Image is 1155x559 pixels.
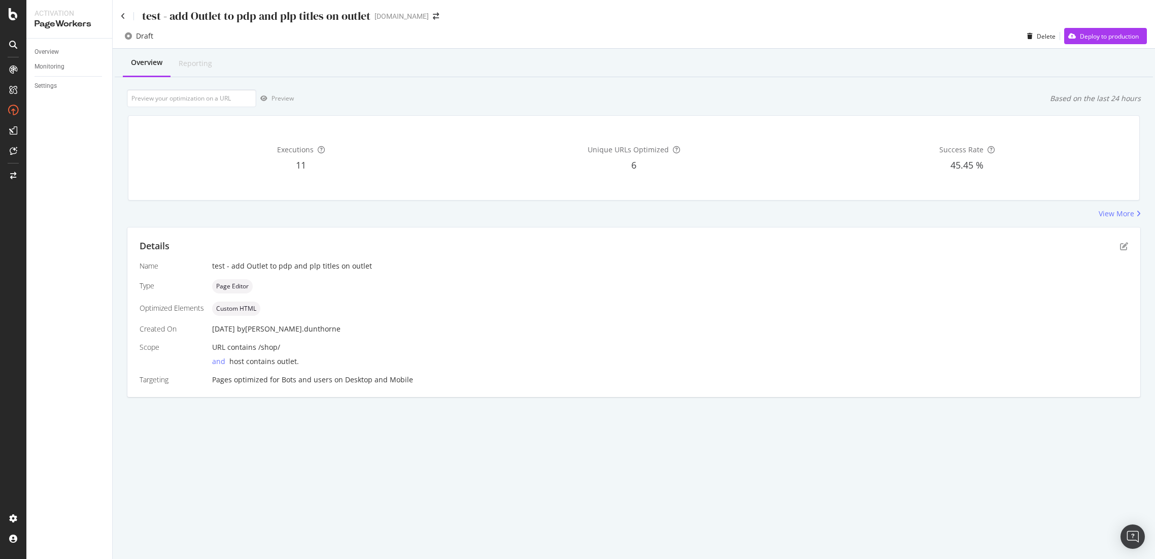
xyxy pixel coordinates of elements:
div: Overview [35,47,59,57]
div: View More [1099,209,1134,219]
div: Pages optimized for on [212,375,1128,385]
button: Preview [256,90,294,107]
a: Click to go back [121,13,125,20]
input: Preview your optimization on a URL [127,89,256,107]
span: Custom HTML [216,306,256,312]
div: test - add Outlet to pdp and plp titles on outlet [142,8,370,24]
div: Type [140,281,204,291]
div: Created On [140,324,204,334]
div: Reporting [179,58,212,69]
span: 45.45 % [950,159,983,171]
div: [DATE] [212,324,1128,334]
div: Settings [35,81,57,91]
div: PageWorkers [35,18,104,30]
a: Settings [35,81,105,91]
div: Scope [140,342,204,352]
span: host contains outlet. [229,356,299,366]
div: neutral label [212,302,260,316]
div: pen-to-square [1120,242,1128,250]
div: Details [140,240,169,253]
a: Monitoring [35,61,105,72]
div: Targeting [140,375,204,385]
div: Overview [131,57,162,68]
div: Monitoring [35,61,64,72]
div: Based on the last 24 hours [1050,93,1141,104]
button: Delete [1023,28,1056,44]
div: Preview [271,94,294,103]
div: [DOMAIN_NAME] [375,11,429,21]
div: arrow-right-arrow-left [433,13,439,20]
span: Success Rate [939,145,983,154]
div: Activation [35,8,104,18]
span: Unique URLs Optimized [588,145,669,154]
div: Delete [1037,32,1056,41]
div: Draft [136,31,153,41]
a: Overview [35,47,105,57]
div: and [212,356,229,367]
span: 11 [296,159,306,171]
div: test - add Outlet to pdp and plp titles on outlet [212,261,1128,271]
div: Optimized Elements [140,303,204,313]
div: Bots and users [282,375,332,385]
div: Deploy to production [1080,32,1139,41]
button: Deploy to production [1064,28,1147,44]
a: View More [1099,209,1141,219]
div: Desktop and Mobile [345,375,413,385]
div: by [PERSON_NAME].dunthorne [237,324,341,334]
span: Executions [277,145,314,154]
div: neutral label [212,279,253,293]
span: 6 [631,159,636,171]
span: URL contains /shop/ [212,342,280,352]
span: Page Editor [216,283,249,289]
div: Open Intercom Messenger [1120,524,1145,549]
div: Name [140,261,204,271]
